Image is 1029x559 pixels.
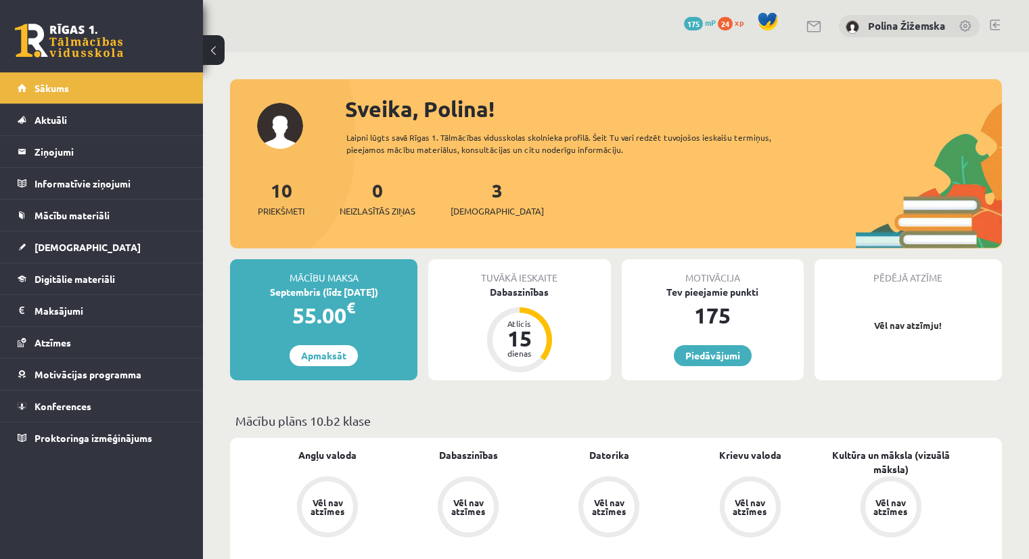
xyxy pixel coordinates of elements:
a: Sākums [18,72,186,104]
a: 175 mP [684,17,716,28]
a: Piedāvājumi [674,345,752,366]
a: Informatīvie ziņojumi [18,168,186,199]
a: Vēl nav atzīmes [398,476,539,540]
span: Atzīmes [35,336,71,349]
div: Septembris (līdz [DATE]) [230,285,417,299]
a: [DEMOGRAPHIC_DATA] [18,231,186,263]
a: Aktuāli [18,104,186,135]
div: Laipni lūgts savā Rīgas 1. Tālmācības vidusskolas skolnieka profilā. Šeit Tu vari redzēt tuvojošo... [346,131,810,156]
a: 3[DEMOGRAPHIC_DATA] [451,178,544,218]
a: Maksājumi [18,295,186,326]
span: mP [705,17,716,28]
span: Konferences [35,400,91,412]
a: Dabaszinības Atlicis 15 dienas [428,285,610,374]
span: Aktuāli [35,114,67,126]
span: Motivācijas programma [35,368,141,380]
a: Atzīmes [18,327,186,358]
span: xp [735,17,744,28]
a: Digitālie materiāli [18,263,186,294]
div: Atlicis [499,319,540,328]
a: 0Neizlasītās ziņas [340,178,415,218]
span: € [346,298,355,317]
div: Tuvākā ieskaite [428,259,610,285]
span: Priekšmeti [258,204,304,218]
a: Rīgas 1. Tālmācības vidusskola [15,24,123,58]
div: Mācību maksa [230,259,417,285]
a: Konferences [18,390,186,422]
span: [DEMOGRAPHIC_DATA] [35,241,141,253]
a: Vēl nav atzīmes [680,476,821,540]
div: Vēl nav atzīmes [308,498,346,516]
legend: Informatīvie ziņojumi [35,168,186,199]
span: Neizlasītās ziņas [340,204,415,218]
a: Vēl nav atzīmes [257,476,398,540]
p: Mācību plāns 10.b2 klase [235,411,997,430]
span: [DEMOGRAPHIC_DATA] [451,204,544,218]
div: Tev pieejamie punkti [622,285,804,299]
a: Vēl nav atzīmes [821,476,961,540]
span: Mācību materiāli [35,209,110,221]
div: 55.00 [230,299,417,332]
p: Vēl nav atzīmju! [821,319,995,332]
div: 175 [622,299,804,332]
div: Vēl nav atzīmes [731,498,769,516]
a: Polina Žižemska [868,19,945,32]
img: Polina Žižemska [846,20,859,34]
a: Ziņojumi [18,136,186,167]
span: Sākums [35,82,69,94]
span: Proktoringa izmēģinājums [35,432,152,444]
a: Mācību materiāli [18,200,186,231]
span: Digitālie materiāli [35,273,115,285]
a: 24 xp [718,17,750,28]
span: 24 [718,17,733,30]
a: Krievu valoda [719,448,781,462]
a: Apmaksāt [290,345,358,366]
div: 15 [499,328,540,349]
div: Vēl nav atzīmes [872,498,910,516]
a: Dabaszinības [439,448,498,462]
div: Sveika, Polina! [345,93,1002,125]
div: Vēl nav atzīmes [449,498,487,516]
div: Motivācija [622,259,804,285]
span: 175 [684,17,703,30]
a: Angļu valoda [298,448,357,462]
div: Pēdējā atzīme [815,259,1002,285]
a: Proktoringa izmēģinājums [18,422,186,453]
a: Vēl nav atzīmes [539,476,679,540]
a: 10Priekšmeti [258,178,304,218]
legend: Ziņojumi [35,136,186,167]
a: Motivācijas programma [18,359,186,390]
div: dienas [499,349,540,357]
a: Kultūra un māksla (vizuālā māksla) [821,448,961,476]
a: Datorika [589,448,629,462]
div: Dabaszinības [428,285,610,299]
div: Vēl nav atzīmes [590,498,628,516]
legend: Maksājumi [35,295,186,326]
